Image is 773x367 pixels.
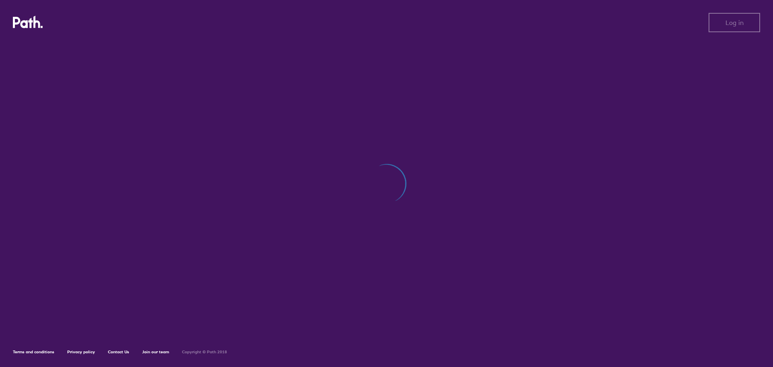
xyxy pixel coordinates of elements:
[725,19,744,26] span: Log in
[182,350,227,355] h6: Copyright © Path 2018
[709,13,760,32] button: Log in
[13,349,54,355] a: Terms and conditions
[108,349,129,355] a: Contact Us
[142,349,169,355] a: Join our team
[67,349,95,355] a: Privacy policy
